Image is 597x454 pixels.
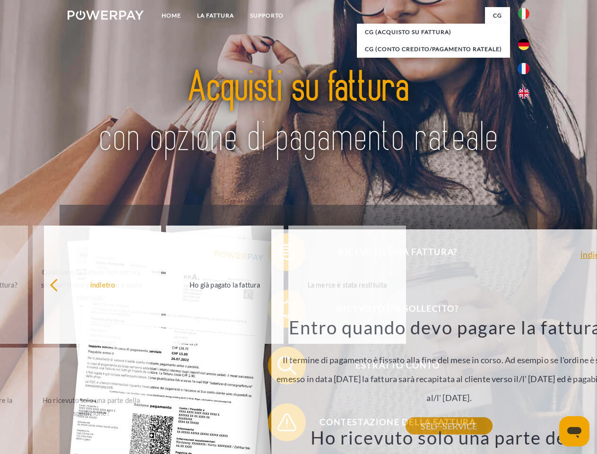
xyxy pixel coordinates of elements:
img: fr [518,63,529,74]
a: Home [154,7,189,24]
img: logo-powerpay-white.svg [68,10,144,20]
div: Ho già pagato la fattura [172,278,278,291]
img: de [518,39,529,50]
div: indietro [50,278,156,291]
a: LA FATTURA [189,7,242,24]
a: Quali sono le fatture non ancora saldate? Il mio pagamento è stato ricevuto? [33,226,150,344]
a: CG (Acquisto su fattura) [357,24,510,41]
a: CG [485,7,510,24]
a: Supporto [242,7,292,24]
a: CG (Conto Credito/Pagamento rateale) [357,41,510,58]
img: it [518,8,529,19]
a: SELF-SERVICE [406,418,492,435]
iframe: Pulsante per aprire la finestra di messaggistica [559,416,589,446]
img: en [518,87,529,99]
img: title-powerpay_it.svg [90,45,507,181]
div: Ho ricevuto solo una parte della spedizione? [38,394,145,419]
